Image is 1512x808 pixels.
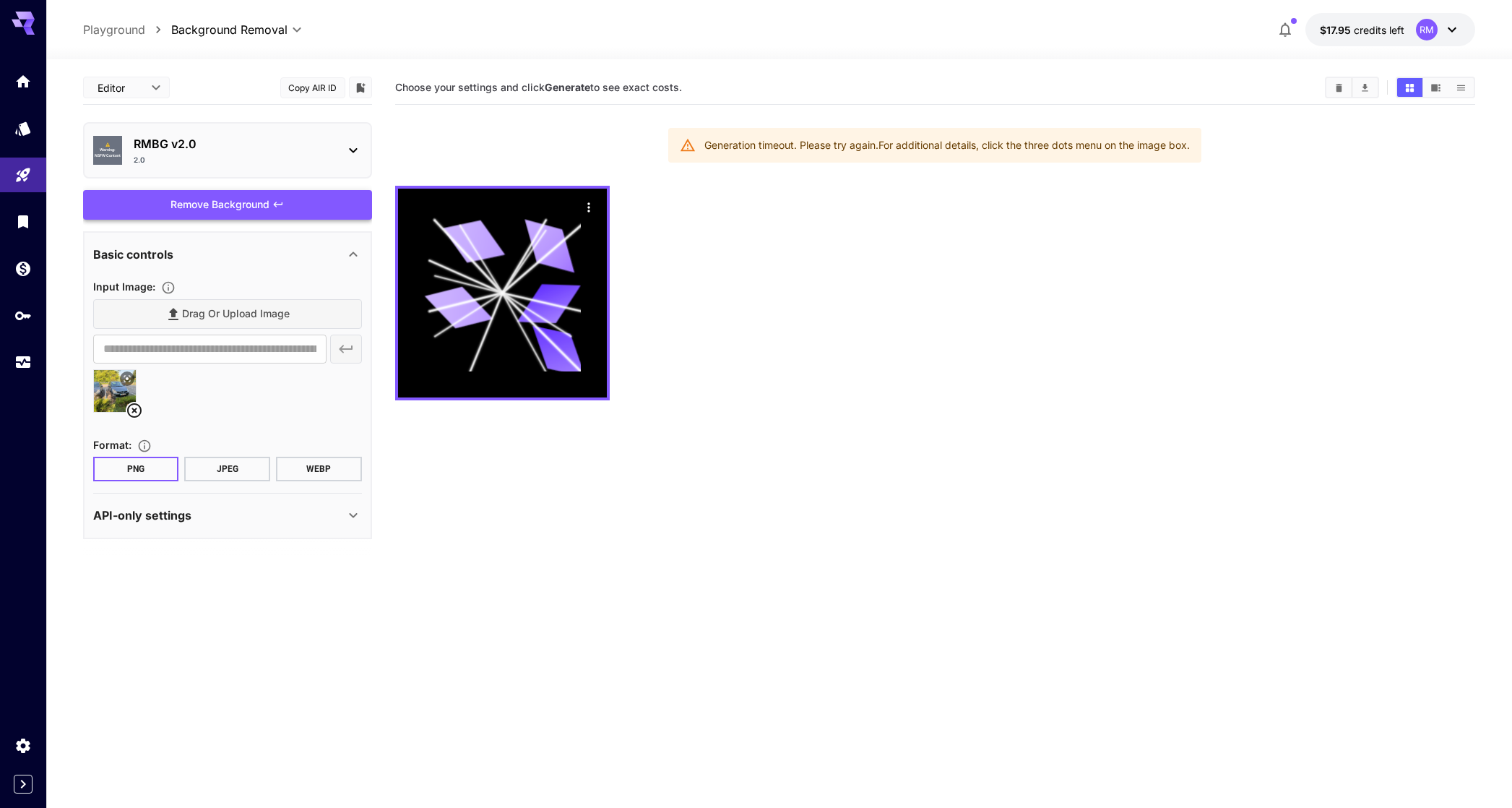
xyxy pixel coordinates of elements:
button: Expand sidebar [14,775,33,794]
span: Input Image : [93,280,155,293]
button: Download All [1352,78,1378,97]
p: 2.0 [134,155,145,166]
div: Basic controls [93,237,362,272]
span: Format : [93,439,131,451]
button: Show images in video view [1423,78,1448,97]
a: Playground [83,21,145,38]
span: ⚠️ [105,142,110,148]
button: $17.94668RM [1305,13,1475,46]
b: Generate [545,81,590,93]
div: Usage [14,349,32,367]
div: Playground [14,166,32,184]
div: Generation timeout. Please try again. For additional details, click the three dots menu on the im... [704,132,1190,158]
button: Clear Images [1326,78,1352,97]
button: Show images in grid view [1397,78,1422,97]
div: Clear ImagesDownload All [1325,77,1379,98]
div: $17.94668 [1320,22,1404,38]
span: Choose your settings and click to see exact costs. [395,81,682,93]
div: Show images in grid viewShow images in video viewShow images in list view [1396,77,1475,98]
div: Settings [14,736,32,755]
button: Add to library [354,79,367,96]
span: NSFW Content [95,153,121,159]
div: Actions [577,196,599,218]
p: API-only settings [93,507,191,524]
div: Library [14,212,32,231]
button: JPEG [184,457,270,481]
span: Background Removal [171,21,288,38]
p: Basic controls [93,246,173,263]
button: Remove Background [83,190,372,220]
button: Show images in list view [1448,78,1474,97]
nav: breadcrumb [83,21,171,38]
div: Models [14,119,32,137]
div: API-only settings [93,498,362,533]
button: PNG [93,457,179,481]
button: Copy AIR ID [280,77,345,98]
div: ⚠️Warning:NSFW ContentRMBG v2.02.0 [93,129,362,171]
button: WEBP [276,457,362,481]
div: RM [1416,19,1438,40]
span: Remove Background [170,196,269,214]
span: credits left [1354,24,1404,36]
div: Home [14,72,32,90]
div: Wallet [14,259,32,278]
span: Warning: [100,147,116,153]
p: RMBG v2.0 [134,135,333,152]
span: $17.95 [1320,24,1354,36]
button: Choose the file format for the output image. [131,439,157,453]
span: Editor [98,80,142,95]
div: API Keys [14,306,32,325]
button: Specifies the input image to be processed. [155,280,181,295]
